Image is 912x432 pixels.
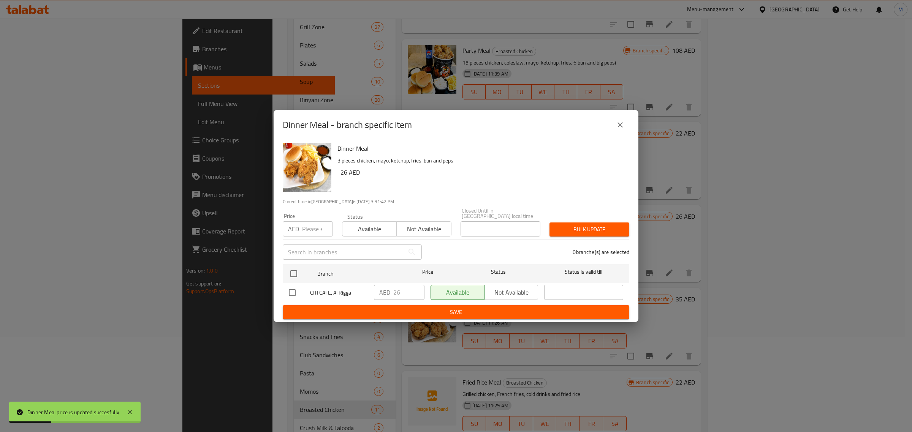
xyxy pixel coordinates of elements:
input: Search in branches [283,244,404,260]
span: Branch [317,269,396,279]
button: close [611,116,629,134]
button: Bulk update [549,222,629,236]
span: Available [345,224,394,235]
span: Price [402,267,453,277]
span: CITI CAFE, Al Rigga [310,288,368,298]
input: Please enter price [393,285,424,300]
p: Current time in [GEOGRAPHIC_DATA] is [DATE] 3:31:42 PM [283,198,629,205]
span: Bulk update [556,225,623,234]
p: AED [288,224,299,233]
p: 0 branche(s) are selected [573,248,629,256]
h2: Dinner Meal - branch specific item [283,119,412,131]
input: Please enter price [302,221,333,236]
button: Available [342,221,397,236]
div: Dinner Meal price is updated succesfully [27,408,119,416]
h6: 26 AED [340,167,623,178]
img: Dinner Meal [283,143,331,192]
button: Not available [396,221,451,236]
span: Status [459,267,538,277]
span: Save [289,307,623,317]
p: AED [379,288,390,297]
h6: Dinner Meal [337,143,623,154]
span: Status is valid till [544,267,623,277]
p: 3 pieces chicken, mayo, ketchup, fries, bun and pepsi [337,156,623,166]
button: Save [283,305,629,319]
span: Not available [400,224,448,235]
